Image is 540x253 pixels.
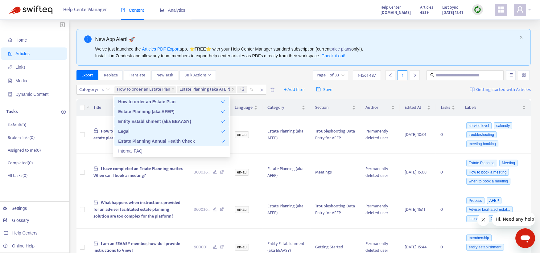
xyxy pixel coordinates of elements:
span: Media [15,78,27,83]
span: 1 - 15 of 487 [358,72,376,79]
div: New App Alert! 🚀 [95,35,517,43]
span: calendly [494,122,512,129]
a: Articles PDF Export [142,47,179,51]
span: check [221,129,225,133]
div: Legal [114,126,229,136]
span: en-au [235,131,249,138]
span: Meeting [499,160,517,166]
span: en-au [235,206,249,213]
span: Links [15,65,26,70]
p: Tasks [6,108,18,116]
span: when to book a meeting [466,178,510,185]
span: appstore [497,6,505,13]
button: Bulk Actionsdown [179,70,216,80]
span: search [430,73,435,77]
span: plus-circle [61,110,66,114]
img: sync.dc5367851b00ba804db3.png [474,6,481,14]
iframe: Button to launch messaging window [515,228,535,248]
span: en-au [235,169,249,176]
span: + Add filter [284,86,305,93]
th: Title [89,99,189,116]
p: Assigned to me ( 0 ) [8,147,41,153]
span: Getting started with Articles [476,86,531,93]
span: I have completed an Estate Planning matter. When can I book a meeting? [93,165,183,179]
a: Glossary [3,218,29,223]
button: close [519,35,523,39]
span: Title [93,104,179,111]
span: Author [365,104,390,111]
div: Estate Planning Annual Health Check [114,136,229,146]
span: right [413,73,417,77]
span: membership [466,235,492,241]
span: lock [93,128,98,133]
a: price plans [331,47,352,51]
button: Export [76,70,98,80]
span: lock [93,241,98,246]
span: link [8,65,12,69]
div: Estate Planning (aka AFEP) [118,108,221,115]
span: book [121,8,125,12]
img: Swifteq [9,6,52,14]
span: Translate [129,72,145,79]
span: Home [15,38,27,43]
a: [DOMAIN_NAME] [381,9,411,16]
span: Process [466,197,484,204]
span: AFEP [487,197,501,204]
button: New Task [151,70,178,80]
iframe: Close message [477,214,489,226]
span: meeting booking [466,141,498,147]
span: Section [315,104,351,111]
td: Meetings [310,154,361,191]
span: Content [121,8,144,13]
p: All tasks ( 0 ) [8,172,27,179]
span: account-book [8,51,12,56]
td: 0 [435,116,460,154]
span: What happens when instructions provided for an adviser facilitated estate planning solution are t... [93,199,180,220]
th: Author [361,99,399,116]
span: Articles [15,51,30,56]
span: Hi. Need any help? [4,4,44,9]
button: Translate [124,70,150,80]
span: area-chart [160,8,164,12]
p: Default ( 0 ) [8,122,26,128]
div: Estate Planning (aka AFEP) [114,107,229,116]
div: Internal FAQ [114,146,229,156]
span: home [8,38,12,42]
span: Category [267,104,301,111]
div: We've just launched the app, ⭐ ⭐️ with your Help Center Manager standard subscription (current on... [95,46,517,59]
span: [DATE] 15:44 [405,243,427,251]
span: delete [270,88,275,92]
span: Language [235,104,253,111]
b: FREE [194,47,206,51]
div: How to order an Estate Plan [114,97,229,107]
span: troubleshooting [466,131,497,138]
span: How to book an online meeting for an estate planning matter [93,128,172,141]
div: How to order an Estate Plan [118,98,221,105]
th: Category [262,99,311,116]
span: [DATE] 15:08 [405,169,427,176]
span: container [8,92,12,96]
span: How to order an Estate Plan [117,86,170,93]
strong: [DATE] 12:41 [442,9,463,16]
span: entity establishment [466,244,504,251]
span: user [516,6,524,13]
a: Settings [3,206,27,211]
th: Section [310,99,361,116]
span: Replace [104,72,118,79]
span: Last Sync [442,4,458,11]
td: Permanently deleted user [361,154,399,191]
span: Estate Planning (aka AFEP) [177,86,236,93]
span: Help Center [381,4,401,11]
span: Help Centers [12,231,38,235]
span: Tasks [440,104,450,111]
div: Legal [118,128,221,135]
span: Export [81,72,93,79]
span: info-circle [84,35,92,43]
button: Replace [99,70,123,80]
span: Help Center Manager [63,4,107,16]
span: How to book a meeting [466,169,509,176]
td: Permanently deleted user [361,191,399,229]
span: Save [316,86,332,93]
span: check [221,100,225,104]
